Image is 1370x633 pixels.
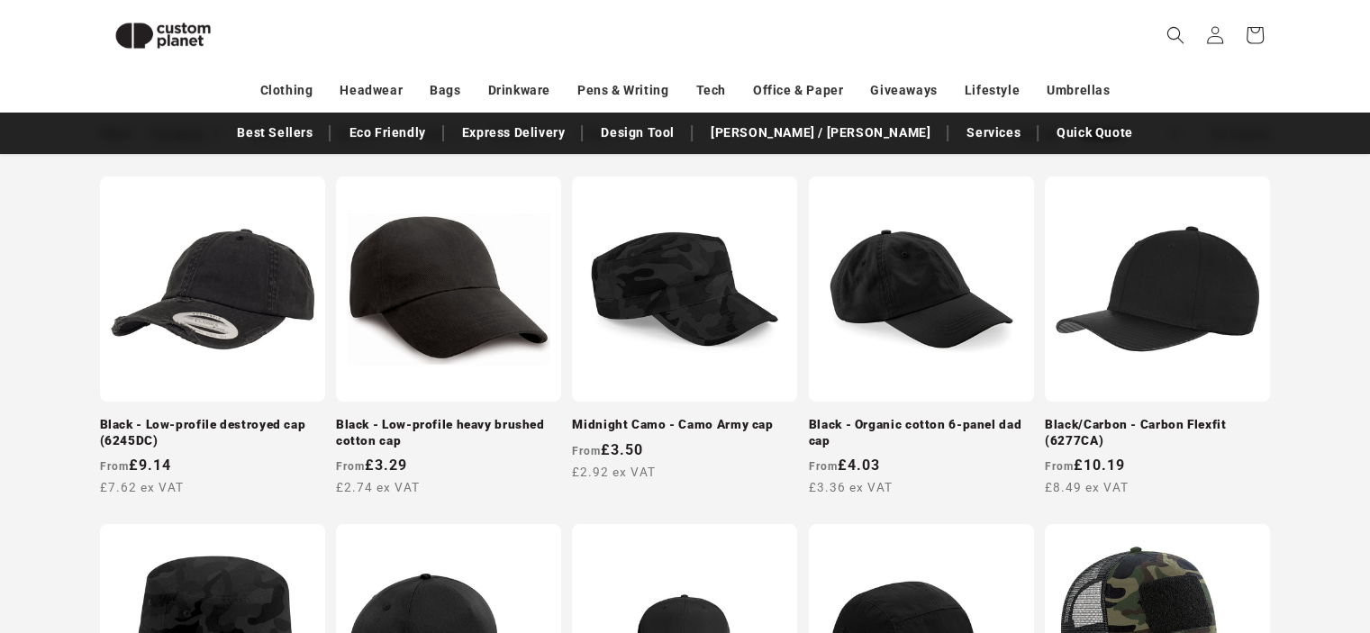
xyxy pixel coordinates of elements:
a: Pens & Writing [577,75,668,106]
summary: Search [1156,15,1195,55]
a: Services [957,117,1030,149]
a: Umbrellas [1047,75,1110,106]
a: Design Tool [592,117,684,149]
a: Black - Low-profile heavy brushed cotton cap [336,417,561,448]
a: [PERSON_NAME] / [PERSON_NAME] [702,117,939,149]
img: Custom Planet [100,7,226,64]
a: Eco Friendly [340,117,434,149]
a: Express Delivery [453,117,575,149]
a: Bags [430,75,460,106]
a: Headwear [340,75,403,106]
a: Tech [695,75,725,106]
a: Drinkware [488,75,550,106]
a: Black - Organic cotton 6-panel dad cap [809,417,1034,448]
a: Best Sellers [228,117,322,149]
a: Black - Low-profile destroyed cap (6245DC) [100,417,325,448]
a: Lifestyle [965,75,1020,106]
iframe: Chat Widget [1069,439,1370,633]
a: Clothing [260,75,313,106]
a: Office & Paper [753,75,843,106]
a: Quick Quote [1048,117,1142,149]
a: Midnight Camo - Camo Army cap [572,417,797,433]
a: Black/Carbon - Carbon Flexfit (6277CA) [1045,417,1270,448]
a: Giveaways [870,75,937,106]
